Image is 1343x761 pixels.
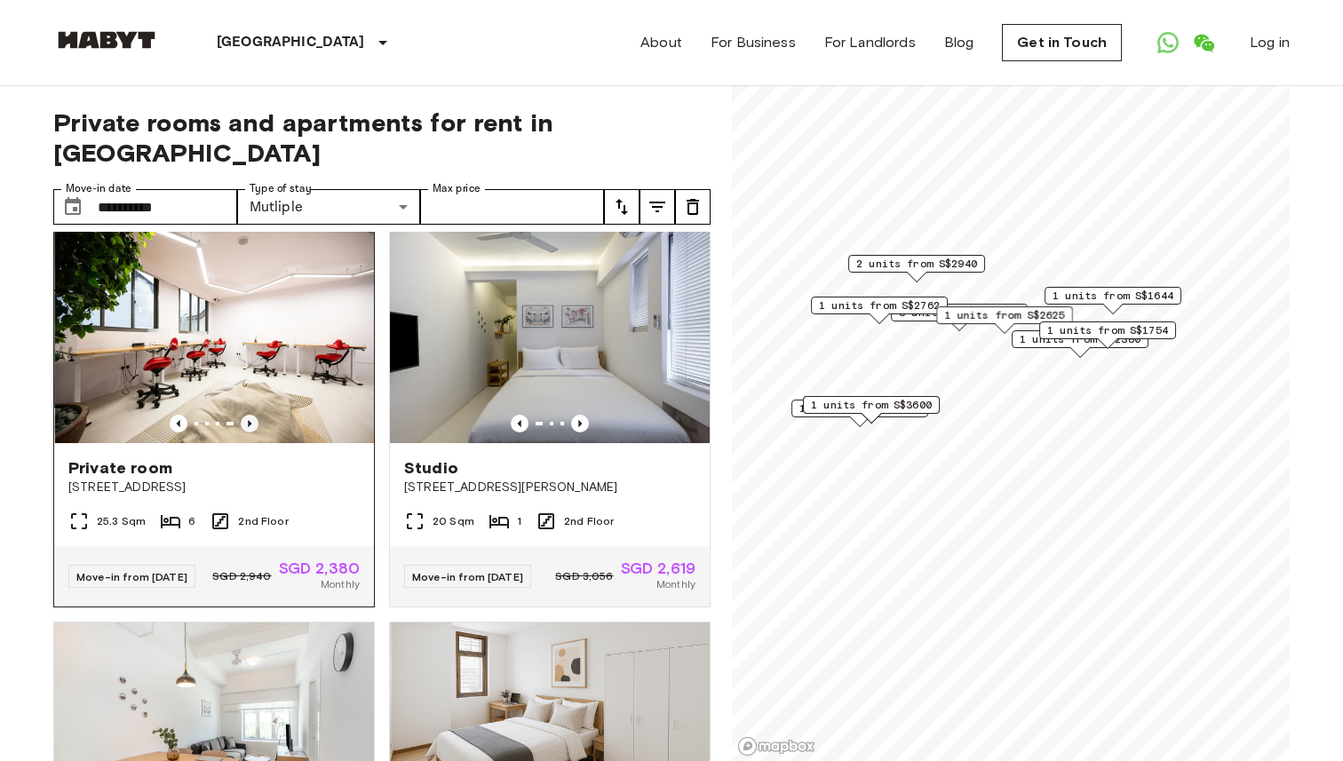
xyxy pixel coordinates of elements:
[571,415,589,432] button: Previous image
[819,297,940,313] span: 1 units from S$2762
[53,229,375,607] a: Previous imagePrevious imagePrivate room[STREET_ADDRESS]25.3 Sqm62nd FloorMove-in from [DATE]SGD ...
[675,189,711,225] button: tune
[1012,330,1148,358] div: Map marker
[944,32,974,53] a: Blog
[824,32,916,53] a: For Landlords
[170,415,187,432] button: Previous image
[412,570,523,583] span: Move-in from [DATE]
[555,568,613,584] span: SGD 3,056
[1047,322,1168,338] span: 1 units from S$1754
[1039,321,1176,349] div: Map marker
[321,576,360,592] span: Monthly
[1150,25,1186,60] a: Open WhatsApp
[76,570,187,583] span: Move-in from [DATE]
[856,256,977,272] span: 2 units from S$2940
[1250,32,1290,53] a: Log in
[1002,24,1122,61] a: Get in Touch
[66,181,131,196] label: Move-in date
[1020,331,1140,347] span: 1 units from S$2380
[936,306,1073,334] div: Map marker
[68,457,172,479] span: Private room
[55,189,91,225] button: Choose date, selected date is 18 Sep 2025
[811,397,932,413] span: 1 units from S$3600
[433,513,474,529] span: 20 Sqm
[564,513,614,529] span: 2nd Floor
[68,479,360,496] span: [STREET_ADDRESS]
[237,189,421,225] div: Mutliple
[433,181,481,196] label: Max price
[891,304,1028,331] div: Map marker
[241,415,258,432] button: Previous image
[791,400,928,427] div: Map marker
[238,513,288,529] span: 2nd Floor
[811,297,948,324] div: Map marker
[1186,25,1221,60] a: Open WeChat
[737,736,815,757] a: Mapbox logo
[53,31,160,49] img: Habyt
[55,230,375,443] img: Marketing picture of unit SG-01-127-001-001
[711,32,796,53] a: For Business
[279,560,360,576] span: SGD 2,380
[621,560,695,576] span: SGD 2,619
[799,400,920,416] span: 1 units from S$2619
[640,189,675,225] button: tune
[511,415,528,432] button: Previous image
[389,229,711,607] a: Marketing picture of unit SG-01-058-001-01Previous imagePrevious imageStudio[STREET_ADDRESS][PERS...
[53,107,711,168] span: Private rooms and apartments for rent in [GEOGRAPHIC_DATA]
[517,513,521,529] span: 1
[848,255,985,282] div: Map marker
[944,307,1065,323] span: 1 units from S$2625
[250,181,312,196] label: Type of stay
[656,576,695,592] span: Monthly
[188,513,195,529] span: 6
[390,230,710,443] img: Marketing picture of unit SG-01-058-001-01
[212,568,271,584] span: SGD 2,940
[899,305,1020,321] span: 3 units from S$1730
[404,479,695,496] span: [STREET_ADDRESS][PERSON_NAME]
[803,396,940,424] div: Map marker
[640,32,682,53] a: About
[404,457,458,479] span: Studio
[217,32,365,53] p: [GEOGRAPHIC_DATA]
[604,189,640,225] button: tune
[97,513,146,529] span: 25.3 Sqm
[1045,287,1181,314] div: Map marker
[1053,288,1173,304] span: 1 units from S$1644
